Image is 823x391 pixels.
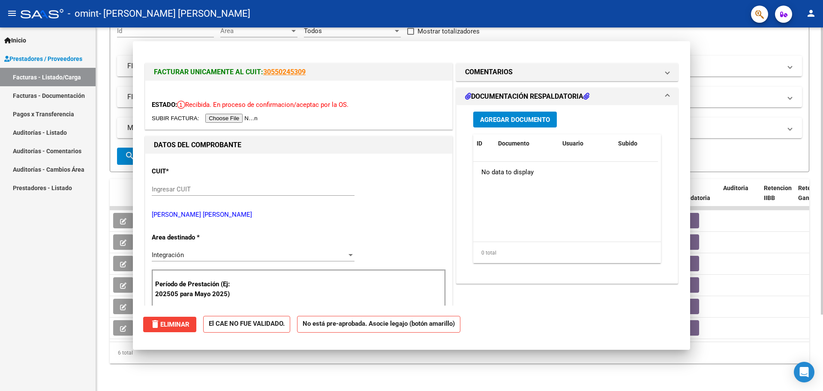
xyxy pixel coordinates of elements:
a: 30550245309 [263,68,306,76]
strong: DATOS DEL COMPROBANTE [154,141,241,149]
p: CUIT [152,167,240,176]
strong: El CAE NO FUE VALIDADO. [203,316,290,333]
datatable-header-cell: Doc Respaldatoria [668,179,720,217]
span: Recibida. En proceso de confirmacion/aceptac por la OS. [177,101,348,109]
button: Eliminar [143,317,196,332]
span: Inicio [4,36,26,45]
span: ID [477,140,482,147]
strong: No está pre-aprobada. Asocie legajo (botón amarillo) [297,316,460,333]
mat-icon: menu [7,8,17,18]
mat-panel-title: FILTROS DE INTEGRACION [127,92,781,102]
datatable-header-cell: Subido [615,134,658,153]
span: Mostrar totalizadores [418,26,480,36]
mat-icon: delete [150,319,160,329]
span: FACTURAR UNICAMENTE AL CUIT: [154,68,263,76]
span: - [PERSON_NAME] [PERSON_NAME] [99,4,250,23]
span: Retencion IIBB [764,185,792,201]
datatable-header-cell: Documento [495,134,559,153]
span: ESTADO: [152,101,177,109]
p: Período de Prestación (Ej: 202505 para Mayo 2025) [155,279,241,299]
span: Integración [152,251,184,259]
mat-icon: person [806,8,816,18]
span: Usuario [562,140,583,147]
span: Todos [304,27,322,35]
span: Documento [498,140,529,147]
span: Area [220,27,290,35]
span: Agregar Documento [480,116,550,124]
span: Doc Respaldatoria [672,185,710,201]
mat-expansion-panel-header: DOCUMENTACIÓN RESPALDATORIA [457,88,678,105]
mat-panel-title: MAS FILTROS [127,123,781,133]
span: Buscar Comprobante [125,152,210,160]
h1: COMENTARIOS [465,67,513,77]
mat-icon: search [125,151,135,161]
datatable-header-cell: Usuario [559,134,615,153]
datatable-header-cell: Retencion IIBB [760,179,795,217]
div: 6 total [110,342,809,364]
mat-panel-title: FILTROS DEL COMPROBANTE [127,61,781,71]
datatable-header-cell: Auditoria [720,179,760,217]
div: DOCUMENTACIÓN RESPALDATORIA [457,105,678,283]
button: Agregar Documento [473,112,557,127]
div: 0 total [473,242,661,264]
datatable-header-cell: ID [473,134,495,153]
div: No data to display [473,162,658,183]
span: Subido [618,140,637,147]
datatable-header-cell: Acción [658,134,700,153]
span: Auditoria [723,185,748,191]
h1: DOCUMENTACIÓN RESPALDATORIA [465,91,589,102]
p: Area destinado * [152,233,240,242]
span: Prestadores / Proveedores [4,54,82,64]
div: Open Intercom Messenger [794,362,814,382]
span: - omint [68,4,99,23]
p: [PERSON_NAME] [PERSON_NAME] [152,210,446,220]
span: Eliminar [150,321,189,328]
mat-expansion-panel-header: COMENTARIOS [457,64,678,81]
